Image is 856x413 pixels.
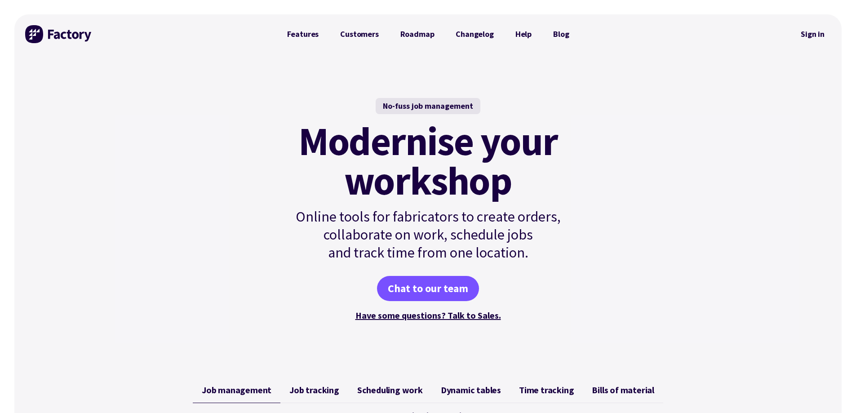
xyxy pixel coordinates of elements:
div: No-fuss job management [376,98,480,114]
a: Sign in [794,24,831,44]
a: Chat to our team [377,276,479,301]
span: Dynamic tables [441,385,501,395]
nav: Secondary Navigation [794,24,831,44]
span: Bills of material [592,385,654,395]
a: Have some questions? Talk to Sales. [355,310,501,321]
a: Customers [329,25,389,43]
span: Time tracking [519,385,574,395]
a: Features [276,25,330,43]
mark: Modernise your workshop [298,121,558,200]
p: Online tools for fabricators to create orders, collaborate on work, schedule jobs and track time ... [276,208,580,262]
nav: Primary Navigation [276,25,580,43]
a: Blog [542,25,580,43]
a: Help [505,25,542,43]
span: Job tracking [289,385,339,395]
a: Roadmap [390,25,445,43]
iframe: Chat Widget [811,370,856,413]
a: Changelog [445,25,504,43]
img: Factory [25,25,93,43]
span: Job management [202,385,271,395]
span: Scheduling work [357,385,423,395]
